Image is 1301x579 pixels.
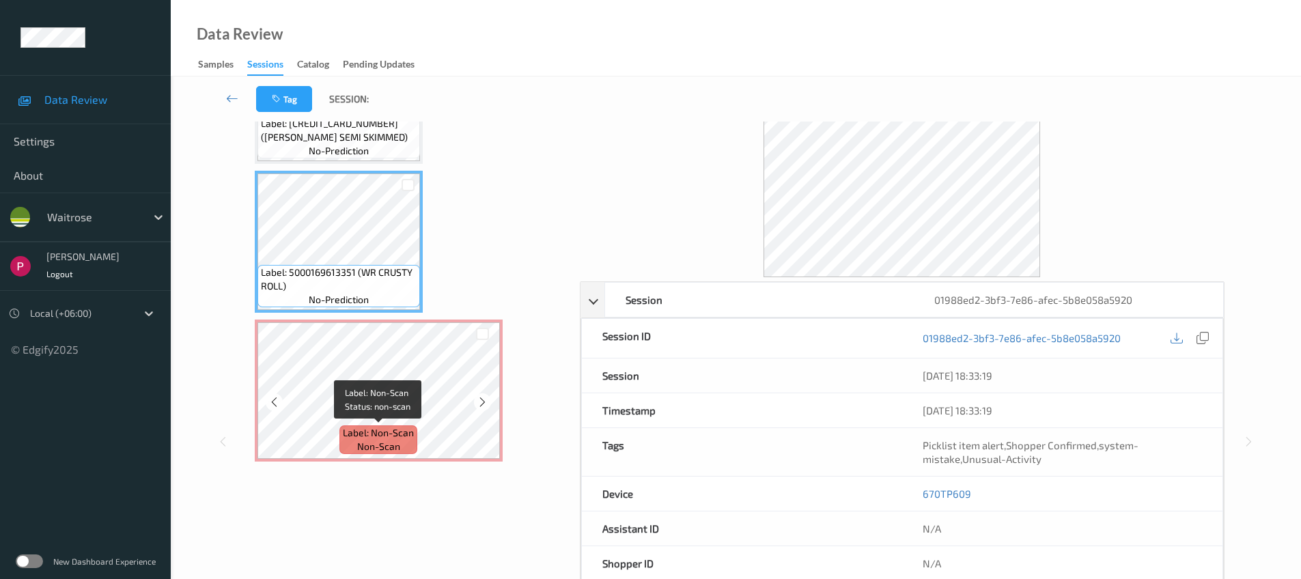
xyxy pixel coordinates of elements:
span: Picklist item alert [923,439,1004,451]
div: Timestamp [582,393,902,427]
a: 01988ed2-3bf3-7e86-afec-5b8e058a5920 [923,331,1121,345]
div: [DATE] 18:33:19 [923,404,1202,417]
div: Catalog [297,57,329,74]
a: Sessions [247,55,297,76]
div: Tags [582,428,902,476]
span: Unusual-Activity [962,453,1041,465]
div: Session [582,358,902,393]
span: Session: [329,92,369,106]
span: no-prediction [309,293,369,307]
div: Data Review [197,27,283,41]
span: , , , [923,439,1138,465]
a: 670TP609 [923,488,971,500]
span: Shopper Confirmed [1006,439,1097,451]
div: Sessions [247,57,283,76]
div: 01988ed2-3bf3-7e86-afec-5b8e058a5920 [914,283,1222,317]
span: non-scan [357,440,400,453]
div: Session ID [582,319,902,358]
span: system-mistake [923,439,1138,465]
a: Samples [198,55,247,74]
div: Pending Updates [343,57,415,74]
div: [DATE] 18:33:19 [923,369,1202,382]
button: Tag [256,86,312,112]
div: N/A [902,511,1222,546]
div: Device [582,477,902,511]
a: Catalog [297,55,343,74]
div: Samples [198,57,234,74]
span: Label: Non-Scan [343,426,414,440]
span: Label: 5000169613351 (WR CRUSTY ROLL) [261,266,417,293]
div: Assistant ID [582,511,902,546]
span: Label: [CREDIT_CARD_NUMBER] ([PERSON_NAME] SEMI SKIMMED) [261,117,417,144]
span: no-prediction [309,144,369,158]
div: Session [605,283,914,317]
a: Pending Updates [343,55,428,74]
div: Session01988ed2-3bf3-7e86-afec-5b8e058a5920 [580,282,1224,317]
